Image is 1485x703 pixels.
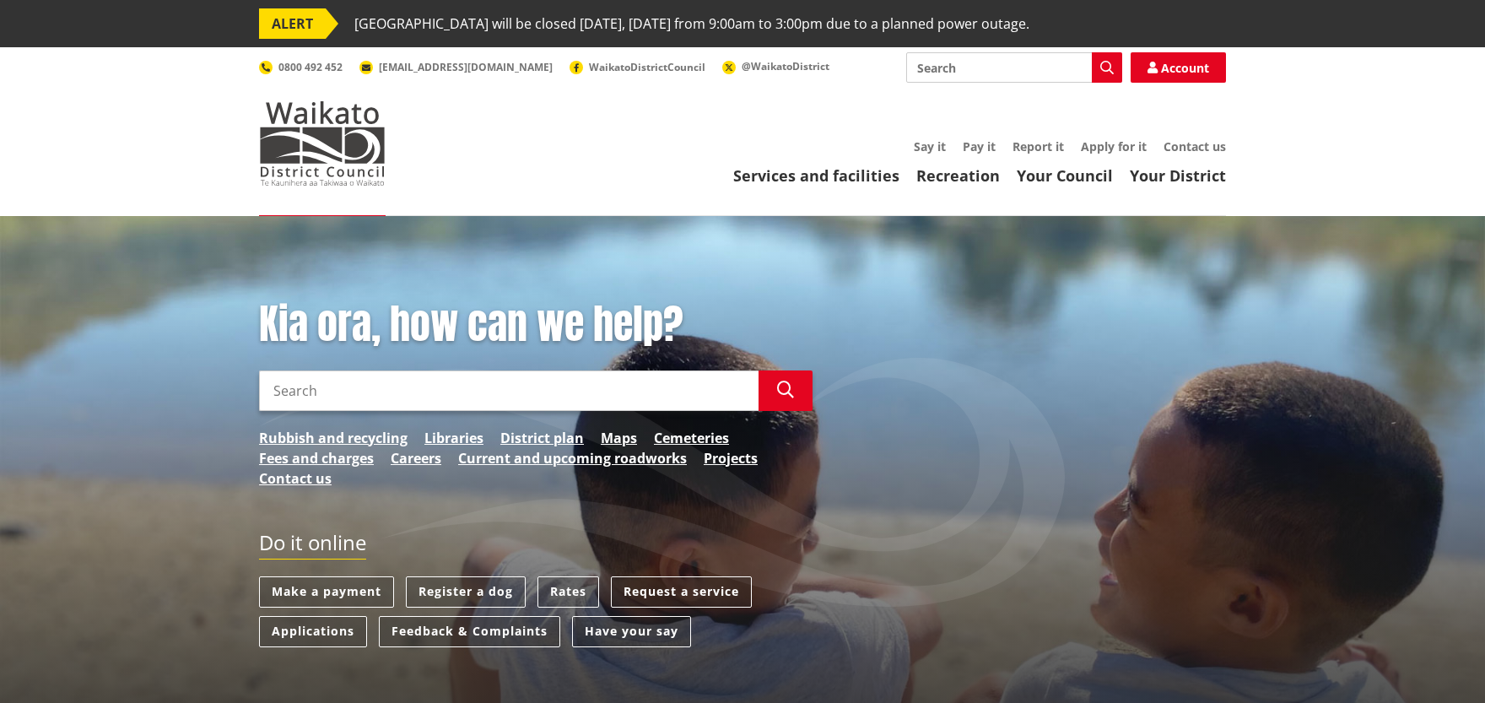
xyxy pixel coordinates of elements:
span: [EMAIL_ADDRESS][DOMAIN_NAME] [379,60,553,74]
a: Applications [259,616,367,647]
a: Account [1131,52,1226,83]
input: Search input [259,370,759,411]
a: Feedback & Complaints [379,616,560,647]
h1: Kia ora, how can we help? [259,300,813,349]
a: Libraries [424,428,483,448]
a: Make a payment [259,576,394,608]
span: @WaikatoDistrict [742,59,829,73]
a: Say it [914,138,946,154]
a: Careers [391,448,441,468]
a: Maps [601,428,637,448]
a: Recreation [916,165,1000,186]
a: @WaikatoDistrict [722,59,829,73]
a: District plan [500,428,584,448]
a: Request a service [611,576,752,608]
a: Your District [1130,165,1226,186]
input: Search input [906,52,1122,83]
a: Your Council [1017,165,1113,186]
a: Pay it [963,138,996,154]
a: Current and upcoming roadworks [458,448,687,468]
a: Projects [704,448,758,468]
h2: Do it online [259,531,366,560]
a: Contact us [1164,138,1226,154]
img: Waikato District Council - Te Kaunihera aa Takiwaa o Waikato [259,101,386,186]
span: 0800 492 452 [278,60,343,74]
a: Services and facilities [733,165,899,186]
a: Apply for it [1081,138,1147,154]
span: ALERT [259,8,326,39]
a: [EMAIL_ADDRESS][DOMAIN_NAME] [359,60,553,74]
a: Have your say [572,616,691,647]
a: Report it [1012,138,1064,154]
a: Register a dog [406,576,526,608]
a: Cemeteries [654,428,729,448]
a: WaikatoDistrictCouncil [570,60,705,74]
a: 0800 492 452 [259,60,343,74]
span: [GEOGRAPHIC_DATA] will be closed [DATE], [DATE] from 9:00am to 3:00pm due to a planned power outage. [354,8,1029,39]
a: Rubbish and recycling [259,428,408,448]
a: Fees and charges [259,448,374,468]
span: WaikatoDistrictCouncil [589,60,705,74]
a: Contact us [259,468,332,489]
a: Rates [537,576,599,608]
